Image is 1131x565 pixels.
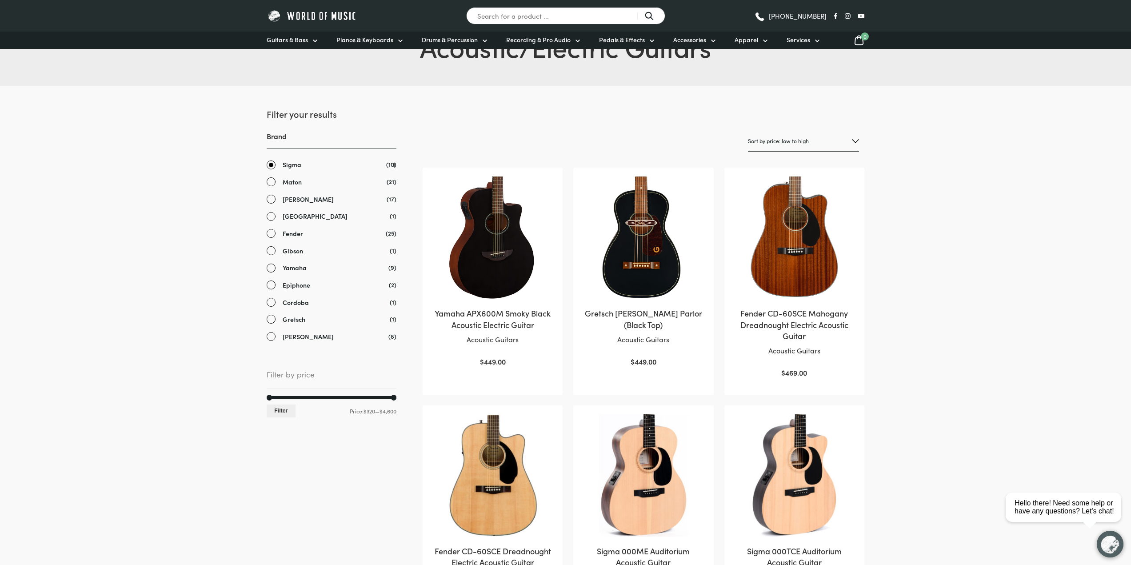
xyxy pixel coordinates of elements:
a: Cordoba [267,297,396,308]
span: Pianos & Keyboards [336,35,393,44]
a: [PERSON_NAME] [267,332,396,342]
span: Cordoba [283,297,309,308]
div: Brand [267,131,396,341]
a: [GEOGRAPHIC_DATA] [267,211,396,221]
span: 0 [861,32,869,40]
h3: Brand [267,131,396,148]
select: Shop order [748,131,859,152]
span: $4,600 [380,407,396,415]
input: Search for a product ... [466,7,665,24]
img: Sigma 000TCE Auditorium body [733,414,855,537]
p: Acoustic Guitars [582,334,704,345]
span: Sigma [283,160,301,170]
h2: Filter your results [267,108,396,120]
h2: Fender CD-60SCE Mahogany Dreadnought Electric Acoustic Guitar [733,308,855,341]
span: Drums & Percussion [422,35,478,44]
span: (21) [387,177,396,186]
img: World of Music [267,9,358,23]
span: Pedals & Effects [599,35,645,44]
a: Sigma [267,160,396,170]
span: (8) [388,332,396,341]
span: Maton [283,177,302,187]
span: $ [631,357,635,366]
span: [PERSON_NAME] [283,194,334,204]
span: (17) [387,194,396,204]
span: (1) [390,211,396,220]
span: Gretsch [283,314,305,325]
span: Gibson [283,246,303,256]
h2: Gretsch [PERSON_NAME] Parlor (Black Top) [582,308,704,330]
a: [PERSON_NAME] [267,194,396,204]
img: Sigma 000ME Auditorium body [582,414,704,537]
span: $320 [364,407,375,415]
img: Fender CD-60SCE Dreadnought Electric Acoustic Guitar [432,414,554,537]
bdi: 449.00 [480,357,506,366]
span: (1) [390,314,396,324]
a: Gretsch [267,314,396,325]
span: Filter by price [267,368,396,389]
img: Gretsch Jim Dandy Deltoluxe Parlor Black Top Front Front [582,176,704,299]
span: (25) [386,228,396,238]
span: (10) [386,160,396,169]
span: Epiphone [283,280,310,290]
a: Fender CD-60SCE Mahogany Dreadnought Electric Acoustic GuitarAcoustic Guitars $469.00 [733,176,855,379]
span: Guitars & Bass [267,35,308,44]
bdi: 469.00 [781,368,807,377]
span: [PHONE_NUMBER] [769,12,827,19]
div: Price: — [267,405,396,417]
img: Yamaha APX600M Smoky Black Acoustic Electric Guitar Front [432,176,554,299]
a: Epiphone [267,280,396,290]
iframe: Chat with our support team [1002,467,1131,565]
button: Filter [267,405,296,417]
span: (1) [390,297,396,307]
span: (9) [388,263,396,272]
a: [PHONE_NUMBER] [754,9,827,23]
img: Fender CD-60SCE Mahogany Body [733,176,855,299]
a: Maton [267,177,396,187]
a: Yamaha [267,263,396,273]
span: Yamaha [283,263,307,273]
a: Yamaha APX600M Smoky Black Acoustic Electric GuitarAcoustic Guitars $449.00 [432,176,554,367]
span: Fender [283,228,303,239]
p: Acoustic Guitars [733,345,855,357]
a: Gibson [267,246,396,256]
p: Acoustic Guitars [432,334,554,345]
a: Gretsch [PERSON_NAME] Parlor (Black Top)Acoustic Guitars $449.00 [582,176,704,367]
span: [PERSON_NAME] [283,332,334,342]
span: [GEOGRAPHIC_DATA] [283,211,348,221]
h2: Yamaha APX600M Smoky Black Acoustic Electric Guitar [432,308,554,330]
span: (1) [390,246,396,255]
a: Fender [267,228,396,239]
span: $ [480,357,484,366]
bdi: 449.00 [631,357,656,366]
span: Apparel [735,35,758,44]
span: $ [781,368,785,377]
span: (2) [389,280,396,289]
span: Services [787,35,810,44]
span: Recording & Pro Audio [506,35,571,44]
span: Accessories [673,35,706,44]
